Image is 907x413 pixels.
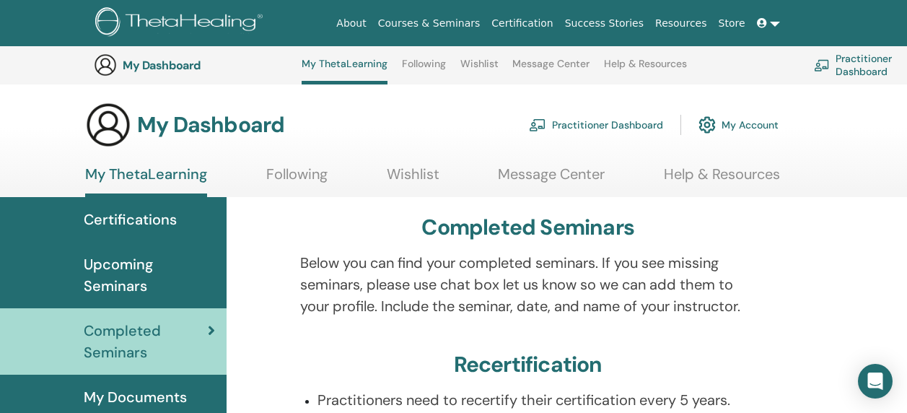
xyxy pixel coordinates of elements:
[486,10,558,37] a: Certification
[84,386,187,408] span: My Documents
[94,53,117,77] img: generic-user-icon.jpg
[698,113,716,137] img: cog.svg
[137,112,284,138] h3: My Dashboard
[302,58,387,84] a: My ThetaLearning
[529,118,546,131] img: chalkboard-teacher.svg
[330,10,372,37] a: About
[664,165,780,194] a: Help & Resources
[421,214,634,240] h3: Completed Seminars
[604,58,687,81] a: Help & Resources
[84,320,208,363] span: Completed Seminars
[85,165,207,197] a: My ThetaLearning
[529,109,663,141] a: Practitioner Dashboard
[372,10,486,37] a: Courses & Seminars
[387,165,439,194] a: Wishlist
[454,352,603,378] h3: Recertification
[512,58,590,81] a: Message Center
[698,109,779,141] a: My Account
[814,59,830,71] img: chalkboard-teacher.svg
[84,209,177,230] span: Certifications
[460,58,499,81] a: Wishlist
[713,10,751,37] a: Store
[123,58,267,72] h3: My Dashboard
[300,252,755,317] p: Below you can find your completed seminars. If you see missing seminars, please use chat box let ...
[649,10,713,37] a: Resources
[85,102,131,148] img: generic-user-icon.jpg
[498,165,605,194] a: Message Center
[317,389,755,411] p: Practitioners need to recertify their certification every 5 years.
[84,253,215,297] span: Upcoming Seminars
[95,7,268,40] img: logo.png
[402,58,446,81] a: Following
[266,165,328,194] a: Following
[858,364,893,399] div: Open Intercom Messenger
[559,10,649,37] a: Success Stories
